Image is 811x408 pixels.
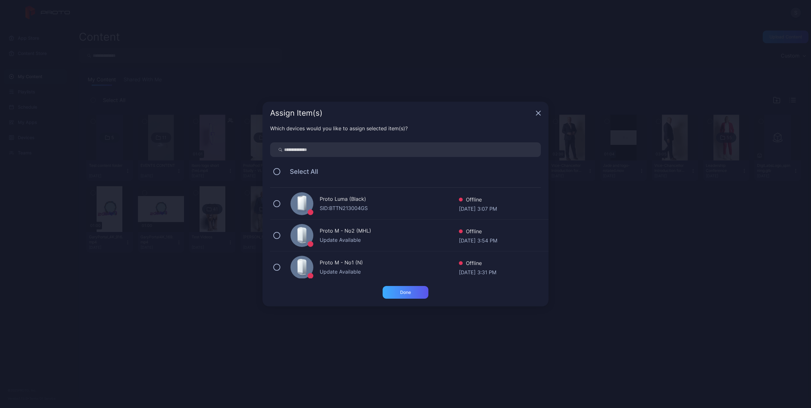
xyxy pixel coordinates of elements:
[459,259,496,269] div: Offline
[320,236,459,244] div: Update Available
[283,168,318,175] span: Select All
[459,237,497,243] div: [DATE] 3:54 PM
[320,195,459,204] div: Proto Luma (Black)
[383,286,428,299] button: Done
[320,268,459,275] div: Update Available
[400,290,411,295] div: Done
[459,196,497,205] div: Offline
[459,228,497,237] div: Offline
[320,227,459,236] div: Proto M - No2 (MHL)
[270,109,533,117] div: Assign Item(s)
[320,204,459,212] div: SID: BTTN213004GS
[459,205,497,211] div: [DATE] 3:07 PM
[270,125,541,132] div: Which devices would you like to assign selected item(s)?
[320,259,459,268] div: Proto M - No1 (N)
[459,269,496,275] div: [DATE] 3:31 PM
